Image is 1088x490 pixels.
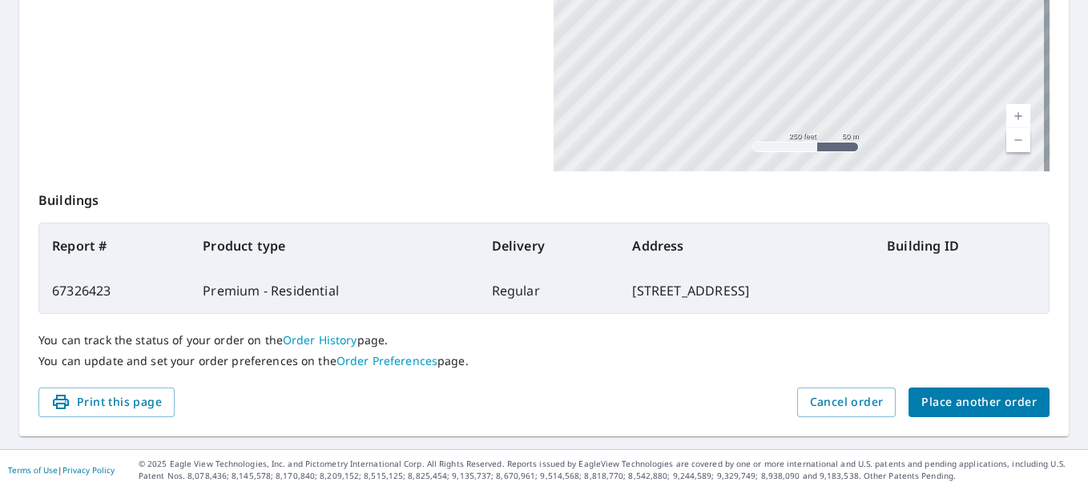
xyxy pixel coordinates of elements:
td: 67326423 [39,268,190,313]
a: Order History [283,332,357,347]
th: Delivery [479,223,620,268]
td: Premium - Residential [190,268,478,313]
p: | [8,465,115,475]
p: © 2025 Eagle View Technologies, Inc. and Pictometry International Corp. All Rights Reserved. Repo... [139,458,1080,482]
th: Address [619,223,874,268]
th: Report # [39,223,190,268]
a: Current Level 17, Zoom In [1006,104,1030,128]
a: Privacy Policy [62,464,115,476]
button: Print this page [38,388,175,417]
a: Terms of Use [8,464,58,476]
a: Current Level 17, Zoom Out [1006,128,1030,152]
td: [STREET_ADDRESS] [619,268,874,313]
span: Cancel order [810,392,884,412]
th: Building ID [874,223,1049,268]
span: Place another order [921,392,1037,412]
a: Order Preferences [336,353,437,368]
p: Buildings [38,171,1050,223]
button: Cancel order [797,388,897,417]
button: Place another order [909,388,1050,417]
th: Product type [190,223,478,268]
p: You can update and set your order preferences on the page. [38,354,1050,368]
p: You can track the status of your order on the page. [38,333,1050,347]
td: Regular [479,268,620,313]
span: Print this page [51,392,162,412]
